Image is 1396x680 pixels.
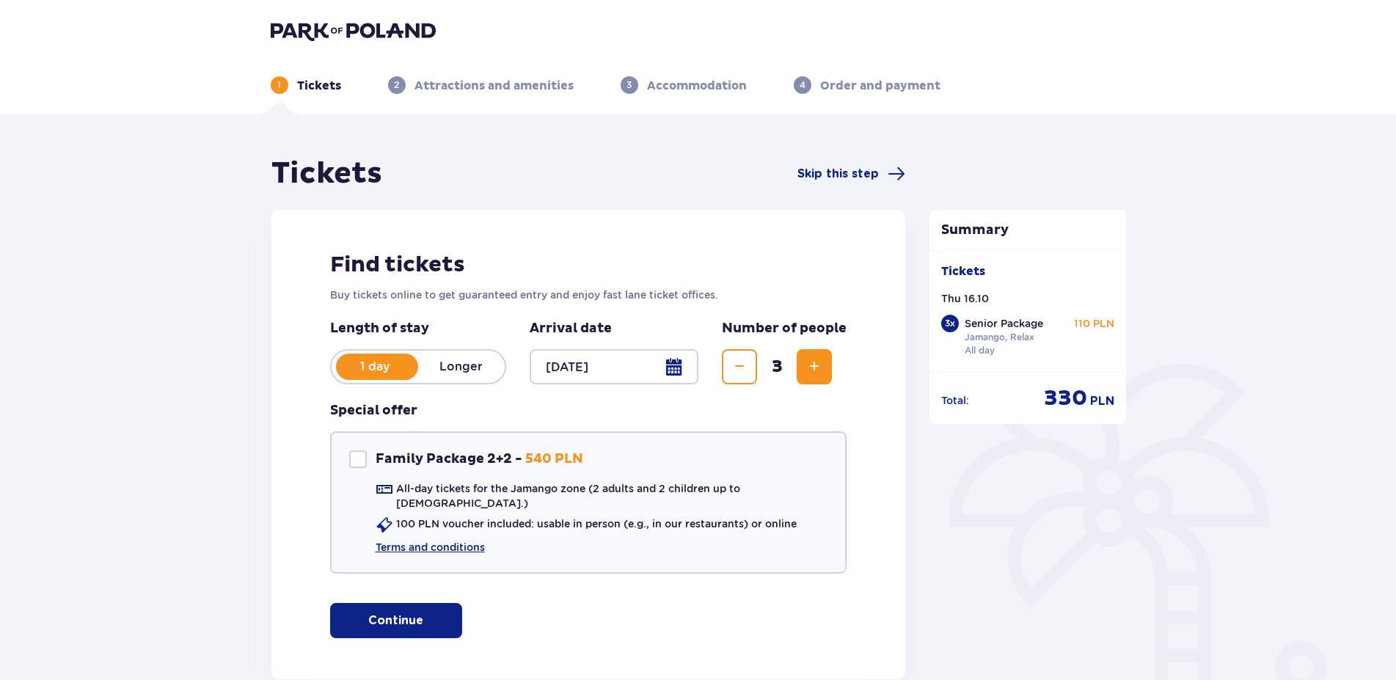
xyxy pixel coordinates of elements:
p: Attractions and amenities [414,78,574,94]
p: 3 [626,78,632,92]
button: Continue [330,603,462,638]
span: PLN [1090,393,1114,409]
a: Terms and conditions [376,540,485,555]
p: All-day tickets for the Jamango zone (2 adults and 2 children up to [DEMOGRAPHIC_DATA].) [396,481,828,511]
p: Jamango, Relax [965,331,1034,344]
p: 110 PLN [1074,316,1114,331]
p: Thu 16.10 [941,291,989,306]
div: 4Order and payment [794,76,940,94]
span: Skip this step [797,166,879,182]
p: 1 [277,78,281,92]
p: Longer [418,359,505,375]
p: Accommodation [647,78,747,94]
img: Park of Poland logo [271,21,436,41]
p: Number of people [722,320,847,337]
p: Arrival date [530,320,612,337]
div: 1Tickets [271,76,341,94]
p: Tickets [297,78,341,94]
p: 4 [800,78,805,92]
p: 2 [394,78,399,92]
button: Decrease [722,349,757,384]
div: 3Accommodation [621,76,747,94]
p: Senior Package [965,316,1043,331]
p: Buy tickets online to get guaranteed entry and enjoy fast lane ticket offices. [330,288,847,302]
p: Length of stay [330,320,506,337]
p: All day [965,344,995,357]
p: Tickets [941,263,985,279]
h3: Special offer [330,402,417,420]
p: Summary [929,222,1126,239]
div: 2Attractions and amenities [388,76,574,94]
button: Increase [797,349,832,384]
span: 330 [1044,384,1087,412]
h1: Tickets [271,156,382,192]
a: Skip this step [797,165,905,183]
p: Family Package 2+2 - [376,450,522,468]
p: 100 PLN voucher included: usable in person (e.g., in our restaurants) or online [396,516,797,531]
p: Order and payment [820,78,940,94]
p: 540 PLN [525,450,583,468]
p: Total : [941,393,969,408]
div: 3 x [941,315,959,332]
h2: Find tickets [330,251,847,279]
p: 1 day [332,359,418,375]
span: 3 [760,356,794,378]
p: Continue [368,613,423,629]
